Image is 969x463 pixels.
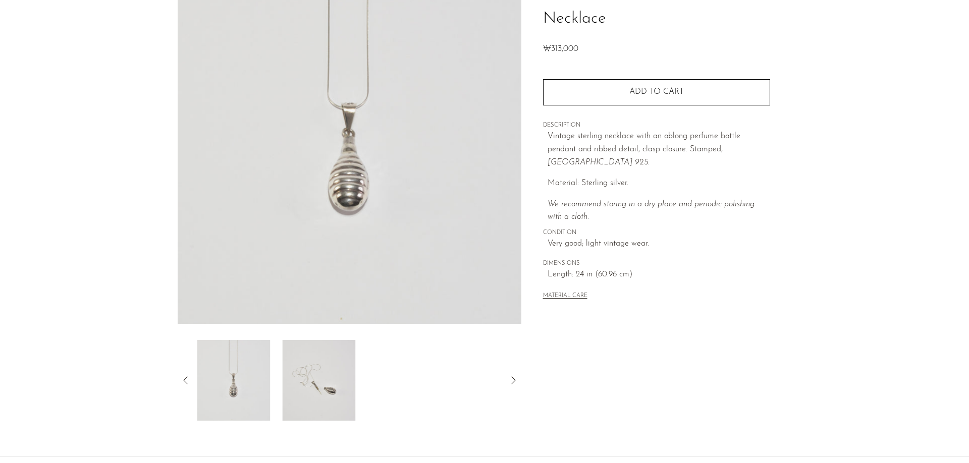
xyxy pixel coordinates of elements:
[543,259,770,268] span: DIMENSIONS
[548,177,770,190] p: Material: Sterling silver.
[548,130,770,169] p: Vintage sterling necklace with an oblong perfume bottle pendant and ribbed detail, clasp closure....
[543,79,770,105] button: Add to cart
[543,121,770,130] span: DESCRIPTION
[629,88,684,96] span: Add to cart
[197,340,270,421] img: Ribbed Perfume Bottle Pendant Necklace
[548,238,770,251] span: Very good; light vintage wear.
[548,200,755,221] i: We recommend storing in a dry place and periodic polishing with a cloth.
[543,45,578,53] span: ₩313,000
[543,293,587,300] button: MATERIAL CARE
[548,268,770,281] span: Length: 24 in (60.96 cm)
[543,228,770,238] span: CONDITION
[282,340,355,421] img: Ribbed Perfume Bottle Pendant Necklace
[548,158,650,166] em: [GEOGRAPHIC_DATA] 925.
